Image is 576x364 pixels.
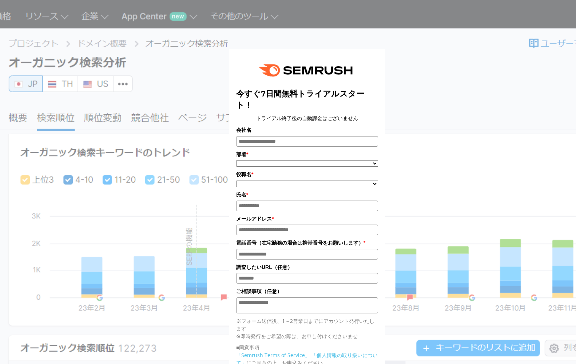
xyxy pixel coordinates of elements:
[236,170,378,178] label: 役職名
[236,150,378,158] label: 部署
[236,126,378,134] label: 会社名
[236,239,378,247] label: 電話番号（在宅勤務の場合は携帯番号をお願いします）
[236,317,378,340] p: ※フォーム送信後、1～2営業日までにアカウント発行いたします ※即時発行をご希望の際は、お申し付けくださいませ
[236,352,310,359] a: 「Semrush Terms of Service」
[254,56,360,84] img: e6a379fe-ca9f-484e-8561-e79cf3a04b3f.png
[236,191,378,199] label: 氏名
[236,88,378,111] title: 今すぐ7日間無料トライアルスタート！
[236,114,378,122] center: トライアル終了後の自動課金はございません
[236,287,378,295] label: ご相談事項（任意）
[236,263,378,271] label: 調査したいURL（任意）
[236,215,378,223] label: メールアドレス
[236,344,378,351] p: ■同意事項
